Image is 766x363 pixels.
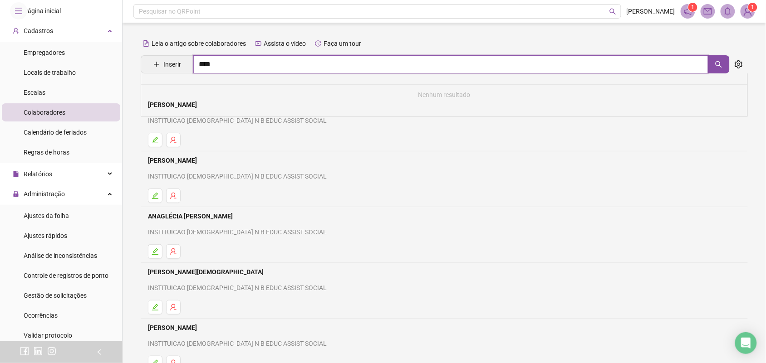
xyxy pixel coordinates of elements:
[96,349,103,355] span: left
[148,268,266,276] a: [PERSON_NAME][DEMOGRAPHIC_DATA]
[170,248,177,255] span: user-delete
[34,347,43,356] span: linkedin
[152,40,246,47] span: Leia o artigo sobre colaboradores
[418,91,471,98] span: Nenhum resultado
[47,347,56,356] span: instagram
[24,252,97,259] span: Análise de inconsistências
[24,312,58,319] span: Ocorrências
[24,89,45,96] span: Escalas
[24,49,65,56] span: Empregadores
[148,339,741,348] div: INSTITUICAO [DEMOGRAPHIC_DATA] N B EDUC ASSIST SOCIAL
[20,347,29,356] span: facebook
[715,61,722,68] span: search
[24,332,72,339] span: Validar protocolo
[24,7,61,15] span: Página inicial
[735,60,743,68] span: setting
[24,232,67,239] span: Ajustes rápidos
[170,192,177,199] span: user-delete
[688,3,697,12] sup: 1
[148,213,236,220] a: ANAGLÉCIA [PERSON_NAME]
[148,157,200,164] a: [PERSON_NAME]
[609,8,616,15] span: search
[24,109,65,116] span: Colaboradores
[170,136,177,144] span: user-delete
[684,7,692,15] span: notification
[143,40,149,47] span: file-text
[15,7,23,15] span: menu
[153,61,160,68] span: plus
[24,129,87,136] span: Calendário de feriados
[152,136,159,144] span: edit
[315,40,321,47] span: history
[13,191,19,197] span: lock
[24,190,65,198] span: Administração
[148,283,741,293] div: INSTITUICAO [DEMOGRAPHIC_DATA] N B EDUC ASSIST SOCIAL
[148,171,741,181] div: INSTITUICAO [DEMOGRAPHIC_DATA] N B EDUC ASSIST SOCIAL
[24,149,69,156] span: Regras de horas
[13,171,19,177] span: file
[627,6,675,16] span: [PERSON_NAME]
[148,227,741,237] div: INSTITUICAO [DEMOGRAPHIC_DATA] N B EDUC ASSIST SOCIAL
[152,192,159,199] span: edit
[741,5,755,18] img: 53429
[24,27,53,34] span: Cadastros
[148,116,741,126] div: INSTITUICAO [DEMOGRAPHIC_DATA] N B EDUC ASSIST SOCIAL
[748,3,757,12] sup: Atualize o seu contato no menu Meus Dados
[24,170,52,178] span: Relatórios
[324,40,361,47] span: Faça um tour
[751,4,755,10] span: 1
[152,304,159,311] span: edit
[264,40,306,47] span: Assista o vídeo
[24,212,69,219] span: Ajustes da folha
[692,4,695,10] span: 1
[24,292,87,299] span: Gestão de solicitações
[163,59,181,69] span: Inserir
[724,7,732,15] span: bell
[152,248,159,255] span: edit
[24,272,108,279] span: Controle de registros de ponto
[735,332,757,354] div: Open Intercom Messenger
[148,324,200,331] a: [PERSON_NAME]
[13,28,19,34] span: user-add
[704,7,712,15] span: mail
[255,40,261,47] span: youtube
[146,57,188,72] button: Inserir
[24,69,76,76] span: Locais de trabalho
[170,304,177,311] span: user-delete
